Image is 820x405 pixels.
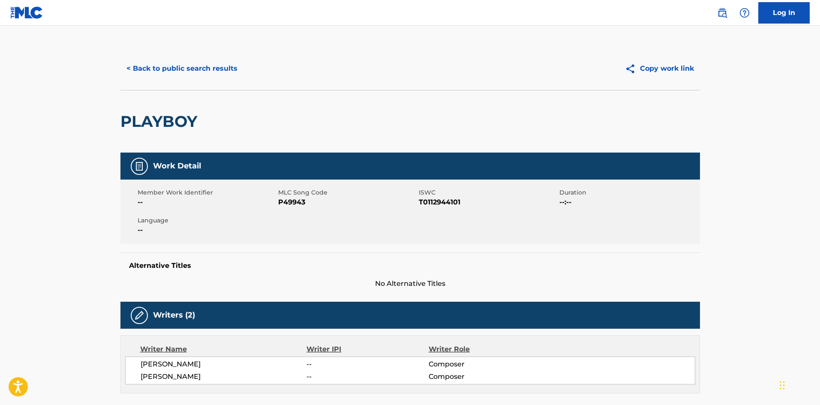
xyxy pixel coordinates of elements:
[559,188,698,197] span: Duration
[429,359,540,369] span: Composer
[138,216,276,225] span: Language
[138,197,276,207] span: --
[419,197,557,207] span: T0112944101
[739,8,750,18] img: help
[306,344,429,354] div: Writer IPI
[717,8,727,18] img: search
[134,310,144,321] img: Writers
[714,4,731,21] a: Public Search
[429,372,540,382] span: Composer
[138,188,276,197] span: Member Work Identifier
[141,359,307,369] span: [PERSON_NAME]
[129,261,691,270] h5: Alternative Titles
[134,161,144,171] img: Work Detail
[777,364,820,405] iframe: Chat Widget
[120,58,243,79] button: < Back to public search results
[10,6,43,19] img: MLC Logo
[153,161,201,171] h5: Work Detail
[429,344,540,354] div: Writer Role
[619,58,700,79] button: Copy work link
[736,4,753,21] div: Help
[625,63,640,74] img: Copy work link
[140,344,307,354] div: Writer Name
[120,279,700,289] span: No Alternative Titles
[138,225,276,235] span: --
[120,112,201,131] h2: PLAYBOY
[758,2,810,24] a: Log In
[419,188,557,197] span: ISWC
[141,372,307,382] span: [PERSON_NAME]
[278,188,417,197] span: MLC Song Code
[153,310,195,320] h5: Writers (2)
[559,197,698,207] span: --:--
[780,372,785,398] div: Drag
[306,359,428,369] span: --
[278,197,417,207] span: P49943
[306,372,428,382] span: --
